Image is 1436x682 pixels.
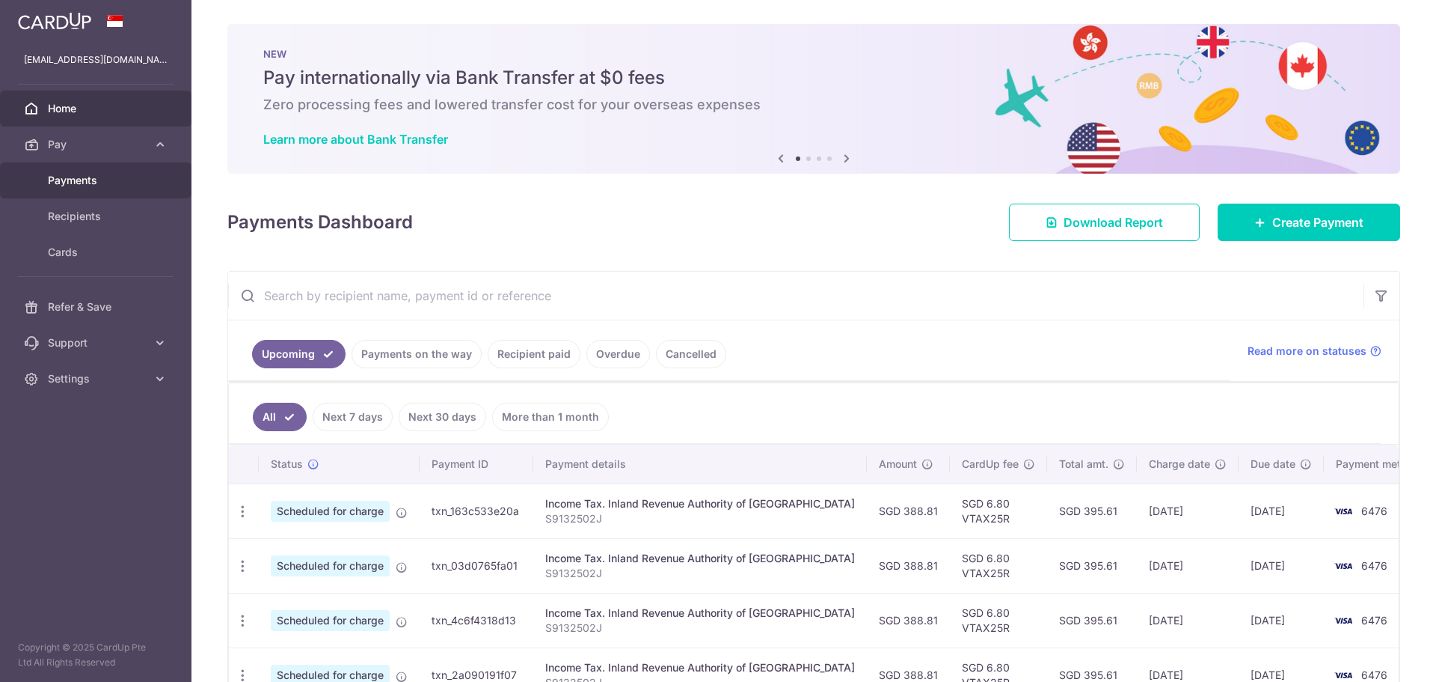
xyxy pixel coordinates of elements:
[263,132,448,147] a: Learn more about Bank Transfer
[492,403,609,431] a: More than 1 month
[950,538,1047,593] td: SGD 6.80 VTAX25R
[48,137,147,152] span: Pay
[271,457,303,472] span: Status
[263,96,1364,114] h6: Zero processing fees and lowered transfer cost for your overseas expenses
[48,299,147,314] span: Refer & Save
[545,621,855,636] p: S9132502J
[48,209,147,224] span: Recipients
[1328,502,1358,520] img: Bank Card
[545,606,855,621] div: Income Tax. Inland Revenue Authority of [GEOGRAPHIC_DATA]
[227,209,413,236] h4: Payments Dashboard
[420,445,533,484] th: Payment ID
[867,484,950,538] td: SGD 388.81
[48,101,147,116] span: Home
[1047,593,1137,648] td: SGD 395.61
[879,457,917,472] span: Amount
[950,593,1047,648] td: SGD 6.80 VTAX25R
[399,403,486,431] a: Next 30 days
[1137,538,1239,593] td: [DATE]
[1361,614,1387,627] span: 6476
[533,445,867,484] th: Payment details
[48,245,147,260] span: Cards
[1361,559,1387,572] span: 6476
[545,511,855,526] p: S9132502J
[1064,213,1163,231] span: Download Report
[48,335,147,350] span: Support
[18,12,91,30] img: CardUp
[1239,593,1324,648] td: [DATE]
[1272,213,1363,231] span: Create Payment
[1361,505,1387,517] span: 6476
[1009,204,1200,241] a: Download Report
[1328,612,1358,630] img: Bank Card
[656,340,726,368] a: Cancelled
[586,340,650,368] a: Overdue
[867,593,950,648] td: SGD 388.81
[1361,669,1387,681] span: 6476
[228,272,1363,320] input: Search by recipient name, payment id or reference
[352,340,482,368] a: Payments on the way
[252,340,346,368] a: Upcoming
[48,173,147,188] span: Payments
[1047,484,1137,538] td: SGD 395.61
[488,340,580,368] a: Recipient paid
[271,555,390,576] span: Scheduled for charge
[420,484,533,538] td: txn_163c533e20a
[545,551,855,566] div: Income Tax. Inland Revenue Authority of [GEOGRAPHIC_DATA]
[48,371,147,386] span: Settings
[867,538,950,593] td: SGD 388.81
[950,484,1047,538] td: SGD 6.80 VTAX25R
[545,660,855,675] div: Income Tax. Inland Revenue Authority of [GEOGRAPHIC_DATA]
[545,566,855,581] p: S9132502J
[1328,557,1358,575] img: Bank Card
[24,52,168,67] p: [EMAIL_ADDRESS][DOMAIN_NAME]
[263,66,1364,90] h5: Pay internationally via Bank Transfer at $0 fees
[253,403,307,431] a: All
[1137,484,1239,538] td: [DATE]
[1059,457,1108,472] span: Total amt.
[420,593,533,648] td: txn_4c6f4318d13
[271,610,390,631] span: Scheduled for charge
[1239,484,1324,538] td: [DATE]
[313,403,393,431] a: Next 7 days
[271,501,390,522] span: Scheduled for charge
[545,496,855,511] div: Income Tax. Inland Revenue Authority of [GEOGRAPHIC_DATA]
[1137,593,1239,648] td: [DATE]
[420,538,533,593] td: txn_03d0765fa01
[1149,457,1210,472] span: Charge date
[263,48,1364,60] p: NEW
[1047,538,1137,593] td: SGD 395.61
[1251,457,1295,472] span: Due date
[1239,538,1324,593] td: [DATE]
[1248,344,1366,359] span: Read more on statuses
[1218,204,1400,241] a: Create Payment
[1248,344,1381,359] a: Read more on statuses
[227,24,1400,174] img: Bank transfer banner
[962,457,1019,472] span: CardUp fee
